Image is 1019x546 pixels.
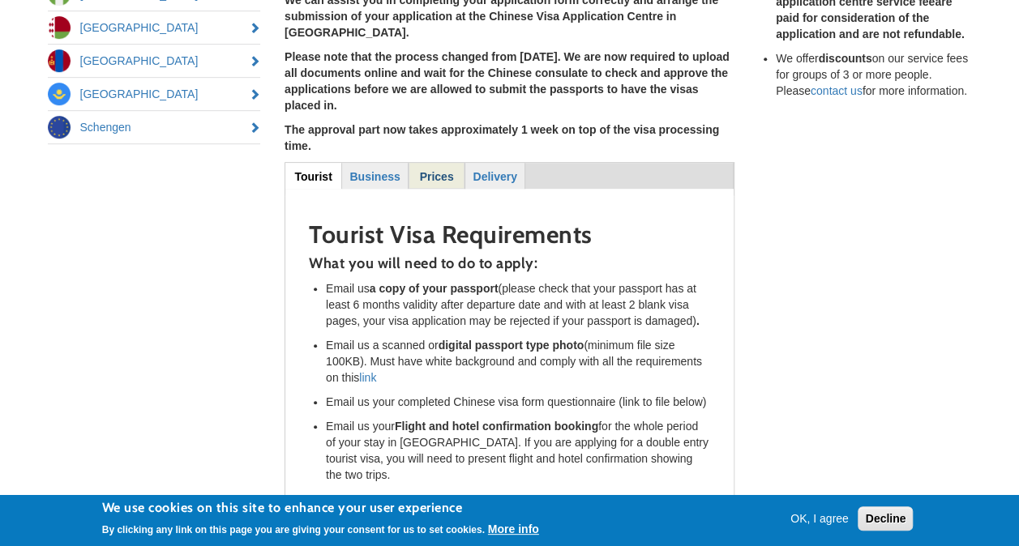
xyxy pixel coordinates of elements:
[466,163,524,188] a: Delivery
[326,418,710,483] li: Email us your for the whole period of your stay in [GEOGRAPHIC_DATA]. If you are applying for a d...
[473,170,516,183] strong: Delivery
[439,339,584,352] strong: digital passport type photo
[102,524,485,535] p: By clicking any link on this page you are giving your consent for us to set cookies.
[818,52,871,65] strong: discounts
[326,280,710,329] li: Email us (please check that your passport has at least 6 months validity after departure date and...
[409,163,464,188] a: Prices
[349,170,400,183] strong: Business
[784,510,855,527] button: OK, I agree
[48,111,261,143] a: Schengen
[48,45,261,77] a: [GEOGRAPHIC_DATA]
[343,163,407,188] a: Business
[309,256,710,272] h4: What you will need to do to apply:
[102,499,539,517] h2: We use cookies on this site to enhance your user experience
[326,337,710,386] li: Email us a scanned or (minimum file size 100KB). Must have white background and comply with all t...
[811,84,863,97] a: contact us
[370,282,499,295] strong: a copy of your passport
[395,420,598,433] strong: Flight and hotel confirmation booking
[285,50,730,112] strong: Please note that the process changed from [DATE]. We are now required to upload all documents onl...
[488,521,539,537] button: More info
[696,314,700,327] strong: .
[776,50,972,99] li: We offer on our service fees for groups of 3 or more people. Please for more information.
[326,394,710,410] li: Email us your completed Chinese visa form questionnaire (link to file below)
[285,123,719,152] strong: The approval part now takes approximately 1 week on top of the visa processing time.
[294,170,332,183] strong: Tourist
[309,221,710,248] h2: Tourist Visa Requirements
[285,163,341,188] a: Tourist
[420,170,454,183] strong: Prices
[48,11,261,44] a: [GEOGRAPHIC_DATA]
[359,371,376,384] a: link
[858,506,913,531] button: Decline
[48,78,261,110] a: [GEOGRAPHIC_DATA]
